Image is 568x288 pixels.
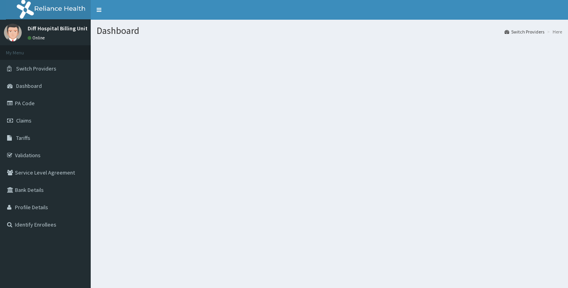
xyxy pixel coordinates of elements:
[97,26,562,36] h1: Dashboard
[504,28,544,35] a: Switch Providers
[28,26,88,31] p: Diff Hospital Billing Unit
[16,65,56,72] span: Switch Providers
[28,35,47,41] a: Online
[16,82,42,89] span: Dashboard
[4,24,22,41] img: User Image
[16,117,32,124] span: Claims
[545,28,562,35] li: Here
[16,134,30,141] span: Tariffs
